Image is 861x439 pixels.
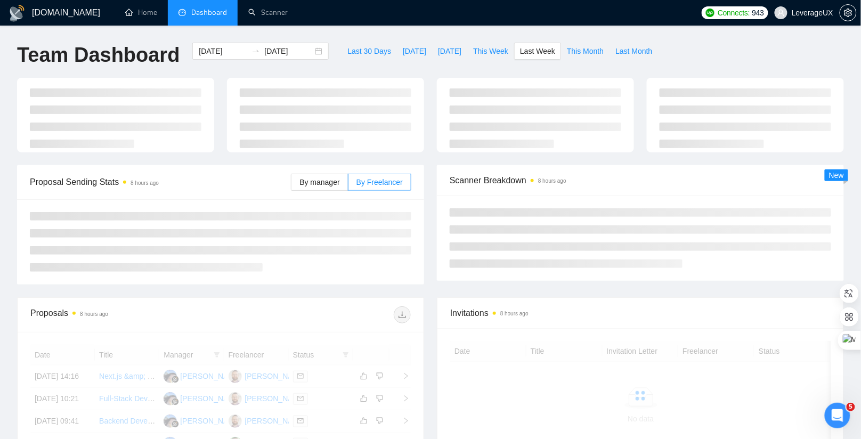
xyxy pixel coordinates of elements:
input: End date [264,45,313,57]
span: user [777,9,785,17]
span: By manager [299,178,339,186]
span: [DATE] [438,45,461,57]
a: searchScanner [248,8,288,17]
h1: Team Dashboard [17,43,180,68]
span: swap-right [251,47,260,55]
span: to [251,47,260,55]
span: This Month [567,45,604,57]
span: 5 [847,403,855,411]
span: New [829,171,844,180]
input: Start date [199,45,247,57]
time: 8 hours ago [80,311,108,317]
button: Last Month [610,43,658,60]
span: Last Month [615,45,652,57]
span: Scanner Breakdown [450,174,831,187]
iframe: Intercom live chat [825,403,850,428]
span: Last 30 Days [347,45,391,57]
span: Invitations [450,306,831,320]
button: This Month [561,43,610,60]
a: setting [840,9,857,17]
span: Dashboard [191,8,227,17]
button: Last Week [514,43,561,60]
div: Proposals [30,306,221,323]
span: By Freelancer [356,178,403,186]
img: logo [9,5,26,22]
span: dashboard [178,9,186,16]
button: setting [840,4,857,21]
span: Last Week [520,45,555,57]
span: setting [840,9,856,17]
time: 8 hours ago [500,311,529,316]
time: 8 hours ago [538,178,566,184]
button: Last 30 Days [342,43,397,60]
time: 8 hours ago [131,180,159,186]
button: This Week [467,43,514,60]
img: upwork-logo.png [706,9,714,17]
span: 943 [752,7,764,19]
button: [DATE] [432,43,467,60]
span: This Week [473,45,508,57]
button: [DATE] [397,43,432,60]
a: homeHome [125,8,157,17]
span: Connects: [718,7,750,19]
span: Proposal Sending Stats [30,175,291,189]
span: [DATE] [403,45,426,57]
